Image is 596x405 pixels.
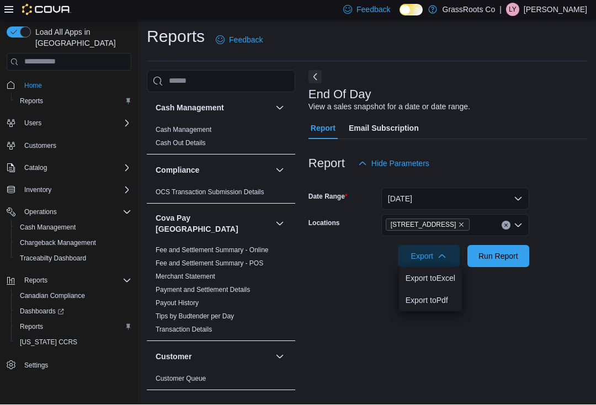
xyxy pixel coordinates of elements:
[273,102,286,115] button: Cash Management
[499,3,502,17] p: |
[20,307,64,316] span: Dashboards
[20,162,131,175] span: Catalog
[147,244,295,341] div: Cova Pay [GEOGRAPHIC_DATA]
[24,82,42,90] span: Home
[356,4,390,15] span: Feedback
[514,221,523,230] button: Open list of options
[2,357,136,373] button: Settings
[15,290,89,303] a: Canadian Compliance
[11,94,136,109] button: Reports
[308,71,322,84] button: Next
[502,221,510,230] button: Clear input
[20,184,131,197] span: Inventory
[400,4,423,16] input: Dark Mode
[20,254,86,263] span: Traceabilty Dashboard
[15,95,131,108] span: Reports
[156,165,199,176] h3: Compliance
[20,323,43,332] span: Reports
[20,79,131,93] span: Home
[156,213,271,235] button: Cova Pay [GEOGRAPHIC_DATA]
[156,126,211,134] a: Cash Management
[20,139,131,153] span: Customers
[156,247,269,254] a: Fee and Settlement Summary - Online
[354,153,434,175] button: Hide Parameters
[147,372,295,390] div: Customer
[399,268,462,290] button: Export toExcel
[506,3,519,17] div: Lillian Yensen
[11,251,136,267] button: Traceabilty Dashboard
[2,183,136,198] button: Inventory
[15,305,131,318] span: Dashboards
[11,289,136,304] button: Canadian Compliance
[31,27,131,49] span: Load All Apps in [GEOGRAPHIC_DATA]
[15,305,68,318] a: Dashboards
[24,186,51,195] span: Inventory
[467,246,529,268] button: Run Report
[20,162,51,175] button: Catalog
[398,246,460,268] button: Export
[349,118,419,140] span: Email Subscription
[147,124,295,154] div: Cash Management
[15,237,131,250] span: Chargeback Management
[443,3,496,17] p: GrassRoots Co
[20,338,77,347] span: [US_STATE] CCRS
[458,222,465,228] button: Remove 93 Notre Dame Ave W Unit 2 from selection in this group
[20,140,61,153] a: Customers
[147,186,295,204] div: Compliance
[308,102,470,113] div: View a sales snapshot for a date or date range.
[478,251,518,262] span: Run Report
[15,336,82,349] a: [US_STATE] CCRS
[15,237,100,250] a: Chargeback Management
[156,273,215,281] a: Merchant Statement
[24,276,47,285] span: Reports
[24,142,56,151] span: Customers
[11,220,136,236] button: Cash Management
[20,274,52,287] button: Reports
[15,321,47,334] a: Reports
[156,103,271,114] button: Cash Management
[11,319,136,335] button: Reports
[156,300,199,307] a: Payout History
[15,252,131,265] span: Traceabilty Dashboard
[399,290,462,312] button: Export toPdf
[20,117,131,130] span: Users
[308,219,340,228] label: Locations
[11,335,136,350] button: [US_STATE] CCRS
[7,73,131,402] nav: Complex example
[405,246,453,268] span: Export
[156,260,263,268] a: Fee and Settlement Summary - POS
[20,292,85,301] span: Canadian Compliance
[20,79,46,93] a: Home
[22,4,71,15] img: Cova
[2,78,136,94] button: Home
[20,359,52,372] a: Settings
[20,239,96,248] span: Chargeback Management
[2,205,136,220] button: Operations
[156,189,264,196] a: OCS Transaction Submission Details
[20,274,131,287] span: Reports
[20,117,46,130] button: Users
[156,351,191,363] h3: Customer
[15,95,47,108] a: Reports
[20,97,43,106] span: Reports
[20,184,56,197] button: Inventory
[308,88,371,102] h3: End Of Day
[24,208,57,217] span: Operations
[391,220,456,231] span: [STREET_ADDRESS]
[147,26,205,48] h1: Reports
[156,313,234,321] a: Tips by Budtender per Day
[509,3,517,17] span: LY
[273,217,286,231] button: Cova Pay [GEOGRAPHIC_DATA]
[2,273,136,289] button: Reports
[381,188,529,210] button: [DATE]
[20,223,76,232] span: Cash Management
[386,219,470,231] span: 93 Notre Dame Ave W Unit 2
[273,350,286,364] button: Customer
[2,116,136,131] button: Users
[11,236,136,251] button: Chargeback Management
[406,274,455,283] span: Export to Excel
[2,138,136,154] button: Customers
[229,35,263,46] span: Feedback
[15,321,131,334] span: Reports
[406,296,455,305] span: Export to Pdf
